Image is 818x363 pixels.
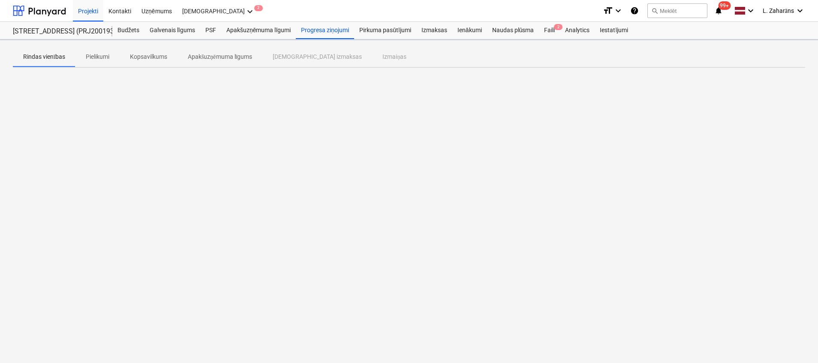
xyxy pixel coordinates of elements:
span: L. Zaharāns [763,7,794,15]
p: Rindas vienības [23,52,65,61]
i: keyboard_arrow_down [245,6,255,17]
span: 2 [254,5,263,11]
button: Meklēt [647,3,707,18]
a: Apakšuzņēmuma līgumi [221,22,296,39]
i: format_size [603,6,613,16]
a: Naudas plūsma [487,22,539,39]
a: Analytics [560,22,595,39]
p: Apakšuzņēmuma līgums [188,52,253,61]
i: keyboard_arrow_down [746,6,756,16]
div: [STREET_ADDRESS] (PRJ2001934) 2601941 [13,27,102,36]
span: 2 [554,24,562,30]
a: PSF [200,22,221,39]
div: Faili [539,22,560,39]
i: Zināšanu pamats [630,6,639,16]
a: Ienākumi [452,22,487,39]
a: Progresa ziņojumi [296,22,354,39]
p: Kopsavilkums [130,52,167,61]
a: Iestatījumi [595,22,633,39]
span: 99+ [718,1,731,10]
a: Izmaksas [416,22,452,39]
a: Pirkuma pasūtījumi [354,22,416,39]
a: Galvenais līgums [144,22,200,39]
a: Faili2 [539,22,560,39]
span: search [651,7,658,14]
i: notifications [714,6,723,16]
i: keyboard_arrow_down [795,6,805,16]
i: keyboard_arrow_down [613,6,623,16]
p: Pielikumi [86,52,109,61]
a: Budžets [112,22,144,39]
